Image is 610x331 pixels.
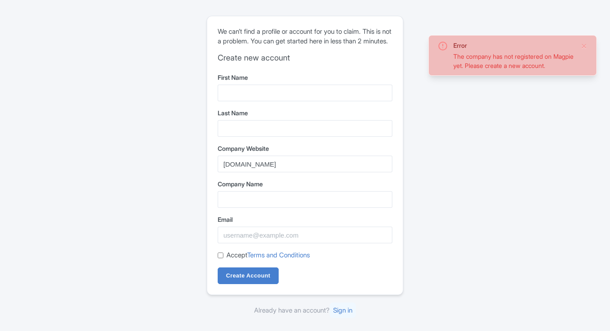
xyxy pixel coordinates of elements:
[218,27,392,46] p: We can’t find a profile or account for you to claim. This is not a problem. You can get started h...
[453,52,574,70] div: The company has not registered on Magpie yet. Please create a new account.
[218,267,279,284] input: Create Account
[207,306,403,316] div: Already have an account?
[453,41,574,50] div: Error
[218,156,392,172] input: example.com
[218,215,392,224] label: Email
[218,73,392,82] label: First Name
[218,53,392,63] h2: Create new account
[581,41,588,51] button: Close
[218,108,392,117] label: Last Name
[218,144,392,153] label: Company Website
[247,251,310,259] a: Terms and Conditions
[226,250,310,260] label: Accept
[218,227,392,243] input: username@example.com
[218,179,392,189] label: Company Name
[330,303,356,318] a: Sign in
